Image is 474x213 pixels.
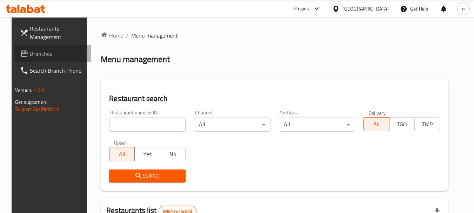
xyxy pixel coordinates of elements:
[101,54,170,65] h2: Menu management
[131,31,178,40] span: Menu management
[279,118,355,132] div: All
[30,24,85,41] span: Restaurants Management
[109,118,186,132] input: Search for restaurant name or ID..
[109,169,186,182] button: Search
[134,147,160,161] button: Yes
[30,66,85,75] span: Search Branch Phone
[363,117,389,131] button: All
[30,49,85,58] span: Branches
[109,147,135,161] button: All
[414,117,440,131] button: TMP
[160,147,186,161] button: No
[342,5,389,13] div: [GEOGRAPHIC_DATA]
[14,20,91,45] a: Restaurants Management
[33,86,44,95] span: 1.0.0
[389,117,415,131] button: TGO
[14,62,91,79] a: Search Branch Phone
[368,110,386,115] label: Delivery
[114,140,127,145] label: Upsell
[418,119,437,129] span: TMP
[462,5,465,13] span: n
[15,98,47,107] span: Get support on:
[112,149,132,159] span: All
[115,172,180,180] span: Search
[15,86,32,95] span: Version:
[126,31,128,40] li: /
[15,105,60,114] a: Support.OpsPlatform
[101,31,123,40] a: Home
[163,149,183,159] span: No
[138,149,157,159] span: Yes
[194,118,271,132] div: All
[392,119,412,129] span: TGO
[294,5,309,13] div: Plugins
[367,119,386,129] span: All
[14,45,91,62] a: Branches
[101,31,448,40] nav: breadcrumb
[109,93,440,104] h2: Restaurant search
